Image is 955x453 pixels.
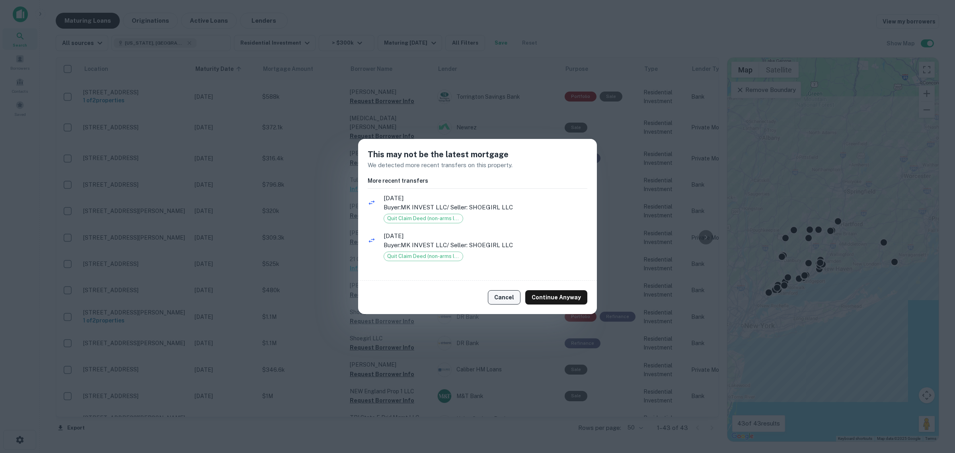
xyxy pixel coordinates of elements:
button: Continue Anyway [525,290,587,305]
h5: This may not be the latest mortgage [368,148,587,160]
span: [DATE] [384,193,587,203]
div: Quit Claim Deed (non-arms length) [384,252,463,261]
h6: More recent transfers [368,176,587,185]
span: [DATE] [384,231,587,241]
p: Buyer: MK INVEST LLC / Seller: SHOEGIRL LLC [384,240,587,250]
div: Quit Claim Deed (non-arms length) [384,214,463,223]
button: Cancel [488,290,520,305]
p: We detected more recent transfers on this property. [368,160,587,170]
span: Quit Claim Deed (non-arms length) [384,252,463,260]
p: Buyer: MK INVEST LLC / Seller: SHOEGIRL LLC [384,203,587,212]
iframe: Chat Widget [915,389,955,428]
span: Quit Claim Deed (non-arms length) [384,215,463,223]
